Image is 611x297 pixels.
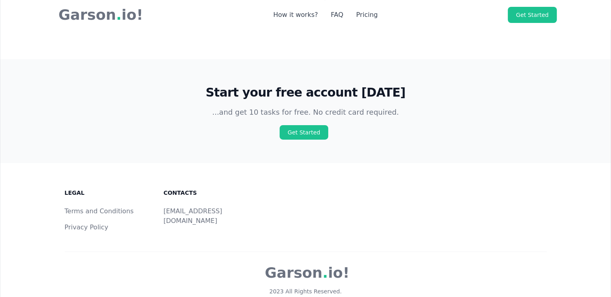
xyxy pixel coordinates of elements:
[65,189,151,197] h3: Legal
[116,7,122,23] span: .
[65,207,134,215] a: Terms and Conditions
[508,7,556,23] a: Get Started
[177,107,434,118] p: ...and get 10 tasks for free. No credit card required.
[163,207,222,225] a: [EMAIL_ADDRESS][DOMAIN_NAME]
[55,7,143,23] p: Garson io!
[65,223,108,231] a: Privacy Policy
[356,10,378,20] a: Pricing
[163,189,249,197] h3: Contacts
[323,265,328,281] span: .
[280,125,328,140] a: Get Started
[273,10,318,20] a: How it works?
[331,10,343,20] a: FAQ
[55,7,143,23] a: Garson.io!
[177,85,434,100] h2: Start your free account [DATE]
[262,265,349,281] p: Garson io!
